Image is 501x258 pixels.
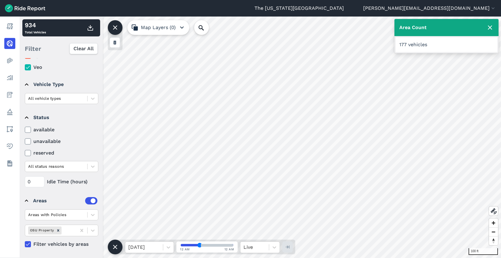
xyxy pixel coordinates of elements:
[4,124,15,135] a: Areas
[180,247,190,252] span: 12 AM
[25,64,98,71] label: Veo
[4,55,15,66] a: Heatmaps
[4,107,15,118] a: Policy
[489,219,498,227] button: Zoom in
[55,226,62,234] div: Remove OSU Property
[363,5,496,12] button: [PERSON_NAME][EMAIL_ADDRESS][DOMAIN_NAME]
[25,149,98,157] label: reserved
[224,247,234,252] span: 12 AM
[254,5,344,12] a: The [US_STATE][GEOGRAPHIC_DATA]
[5,4,45,12] img: Ride Report
[25,21,46,35] div: Total Vehicles
[469,248,498,255] div: 100 ft
[70,43,98,54] button: Clear All
[489,236,498,245] button: Reset bearing to north
[4,72,15,83] a: Analyze
[25,138,98,145] label: unavailable
[22,39,100,58] div: Filter
[25,126,98,133] label: available
[4,158,15,169] a: Datasets
[25,176,98,187] div: Idle Time (hours)
[33,197,97,204] div: Areas
[28,226,55,234] div: OSU Property
[4,89,15,100] a: Fees
[73,45,94,52] span: Clear All
[394,19,499,36] div: Area Count
[4,141,15,152] a: Health
[25,192,97,209] summary: Areas
[20,17,501,258] canvas: Map
[25,21,46,30] div: 934
[489,227,498,236] button: Zoom out
[25,76,97,93] summary: Vehicle Type
[4,21,15,32] a: Report
[25,241,98,248] label: Filter vehicles by areas
[25,109,97,126] summary: Status
[4,38,15,49] a: Realtime
[127,20,189,35] button: Map Layers (0)
[194,20,219,35] input: Search Location or Vehicles
[396,37,497,52] div: 177 vehicles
